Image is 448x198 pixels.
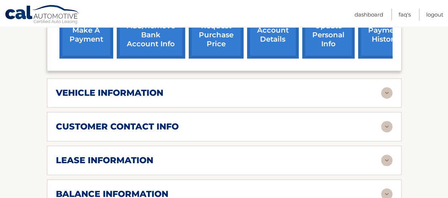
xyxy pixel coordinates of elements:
[56,155,153,166] h2: lease information
[247,11,299,58] a: account details
[399,9,411,20] a: FAQ's
[189,11,244,58] a: request purchase price
[5,5,80,25] a: Cal Automotive
[381,121,392,132] img: accordion-rest.svg
[381,87,392,99] img: accordion-rest.svg
[59,11,113,58] a: make a payment
[56,88,163,98] h2: vehicle information
[355,9,383,20] a: Dashboard
[56,121,179,132] h2: customer contact info
[381,155,392,166] img: accordion-rest.svg
[426,9,443,20] a: Logout
[117,11,185,58] a: Add/Remove bank account info
[358,11,412,58] a: payment history
[302,11,355,58] a: update personal info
